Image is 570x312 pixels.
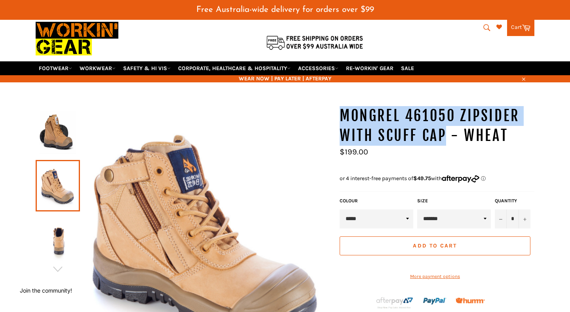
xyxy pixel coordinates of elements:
button: Increase item quantity by one [519,209,530,228]
a: CORPORATE, HEALTHCARE & HOSPITALITY [175,61,294,75]
span: Free Australia-wide delivery for orders over $99 [196,6,374,14]
label: Size [417,198,491,204]
a: FOOTWEAR [36,61,75,75]
a: More payment options [340,273,530,280]
img: Humm_core_logo_RGB-01_300x60px_small_195d8312-4386-4de7-b182-0ef9b6303a37.png [456,298,485,304]
label: Quantity [495,198,530,204]
a: Cart [507,19,534,36]
span: Add to Cart [413,242,457,249]
button: Add to Cart [340,236,530,255]
img: Afterpay-Logo-on-dark-bg_large.png [375,296,414,310]
img: Workin Gear leaders in Workwear, Safety Boots, PPE, Uniforms. Australia's No.1 in Workwear [36,16,118,61]
span: WEAR NOW | PAY LATER | AFTERPAY [36,75,534,82]
a: SAFETY & HI VIS [120,61,174,75]
img: MONGREL 461050 ZIPSIDER WITH SCUFF CAP - WHEAT - Workin' Gear [40,111,76,154]
img: Flat $9.95 shipping Australia wide [265,34,364,51]
a: RE-WORKIN' GEAR [343,61,397,75]
button: Reduce item quantity by one [495,209,507,228]
a: WORKWEAR [76,61,119,75]
a: SALE [398,61,417,75]
a: ACCESSORIES [295,61,342,75]
button: Join the community! [20,287,72,294]
span: $199.00 [340,147,368,156]
label: COLOUR [340,198,413,204]
h1: MONGREL 461050 ZIPSIDER WITH SCUFF CAP - WHEAT [340,106,534,145]
img: MONGREL 461050 ZIPSIDER WITH SCUFF CAP - WHEAT - Workin' Gear [40,217,76,261]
